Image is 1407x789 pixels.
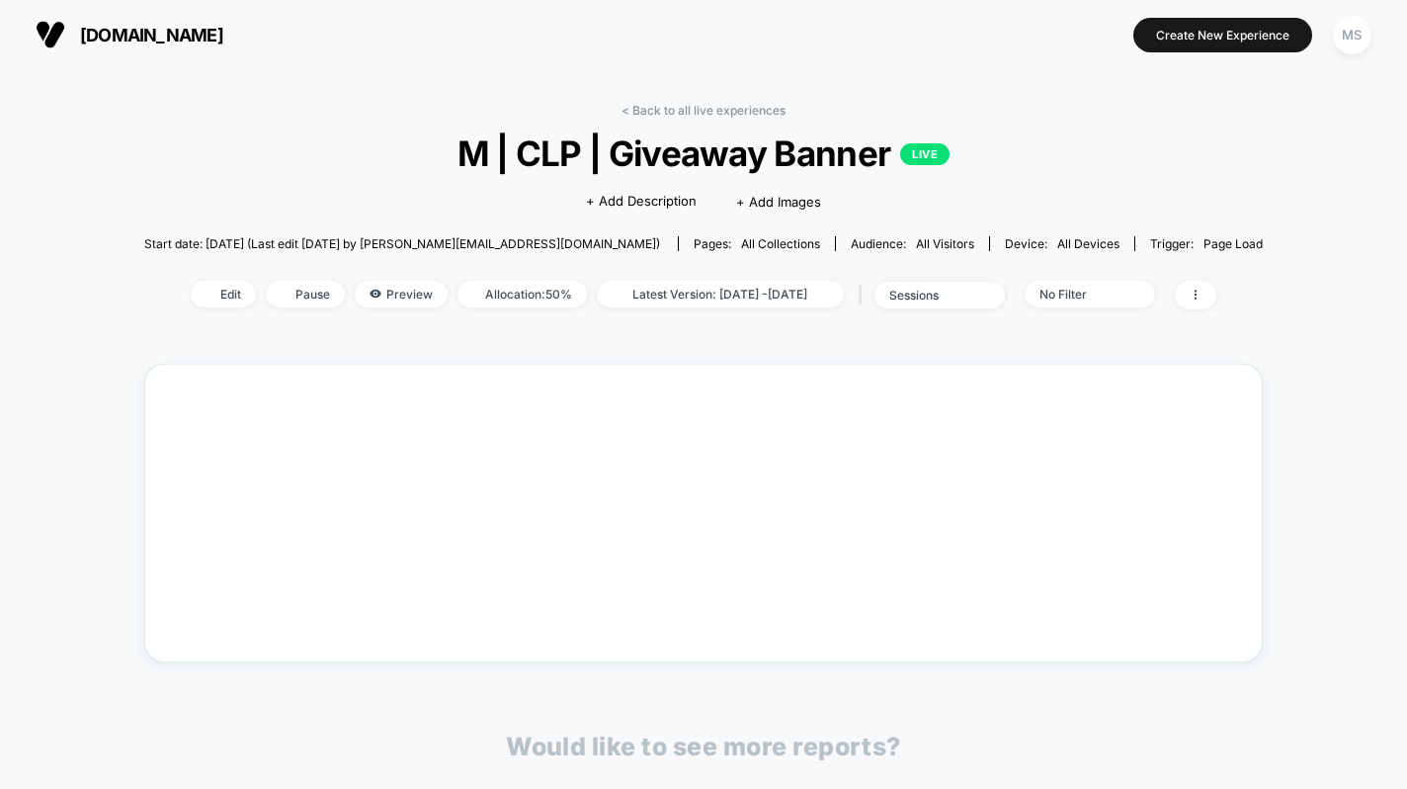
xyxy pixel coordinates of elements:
[736,194,821,210] span: + Add Images
[1150,236,1263,251] div: Trigger:
[597,281,844,307] span: Latest Version: [DATE] - [DATE]
[355,281,448,307] span: Preview
[851,236,974,251] div: Audience:
[989,236,1134,251] span: Device:
[1203,236,1263,251] span: Page Load
[586,192,697,212] span: + Add Description
[889,288,968,303] div: sessions
[80,25,223,45] span: [DOMAIN_NAME]
[1327,15,1377,55] button: MS
[266,281,345,307] span: Pause
[30,19,229,50] button: [DOMAIN_NAME]
[741,236,820,251] span: all collections
[1057,236,1119,251] span: all devices
[854,281,874,309] span: |
[694,236,820,251] div: Pages:
[900,143,950,165] p: LIVE
[506,732,901,761] p: Would like to see more reports?
[621,103,786,118] a: < Back to all live experiences
[144,236,660,251] span: Start date: [DATE] (Last edit [DATE] by [PERSON_NAME][EMAIL_ADDRESS][DOMAIN_NAME])
[916,236,974,251] span: All Visitors
[1039,287,1118,302] div: No Filter
[36,20,65,49] img: Visually logo
[191,281,256,307] span: Edit
[1333,16,1371,54] div: MS
[201,132,1206,174] span: M | CLP | Giveaway Banner
[457,281,587,307] span: Allocation: 50%
[1133,18,1312,52] button: Create New Experience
